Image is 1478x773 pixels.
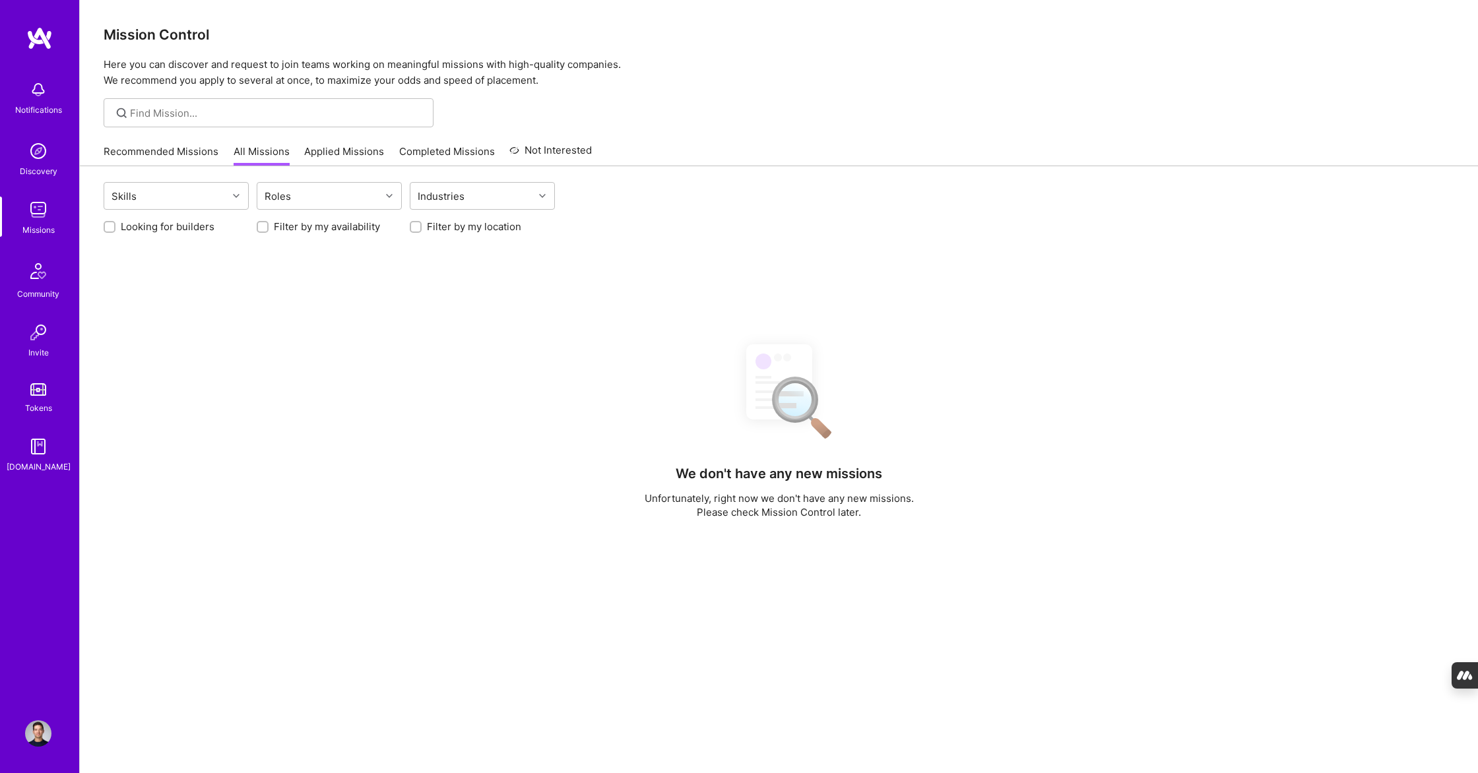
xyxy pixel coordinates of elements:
[274,220,380,233] label: Filter by my availability
[17,287,59,301] div: Community
[233,193,240,199] i: icon Chevron
[261,187,294,206] div: Roles
[25,433,51,460] img: guide book
[234,144,290,166] a: All Missions
[676,466,882,481] h4: We don't have any new missions
[539,193,546,199] i: icon Chevron
[15,103,62,117] div: Notifications
[104,144,218,166] a: Recommended Missions
[25,401,52,415] div: Tokens
[25,197,51,223] img: teamwork
[645,505,914,519] p: Please check Mission Control later.
[130,106,424,120] input: Find Mission...
[304,144,384,166] a: Applied Missions
[28,346,49,359] div: Invite
[723,332,835,448] img: No Results
[104,57,1454,88] p: Here you can discover and request to join teams working on meaningful missions with high-quality ...
[104,26,1454,43] h3: Mission Control
[30,383,46,396] img: tokens
[509,142,592,166] a: Not Interested
[25,77,51,103] img: bell
[399,144,495,166] a: Completed Missions
[414,187,468,206] div: Industries
[7,460,71,474] div: [DOMAIN_NAME]
[26,26,53,50] img: logo
[386,193,393,199] i: icon Chevron
[22,255,54,287] img: Community
[645,491,914,505] p: Unfortunately, right now we don't have any new missions.
[114,106,129,121] i: icon SearchGrey
[25,720,51,747] img: User Avatar
[22,223,55,237] div: Missions
[427,220,521,233] label: Filter by my location
[25,319,51,346] img: Invite
[20,164,57,178] div: Discovery
[25,138,51,164] img: discovery
[121,220,214,233] label: Looking for builders
[108,187,140,206] div: Skills
[22,720,55,747] a: User Avatar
